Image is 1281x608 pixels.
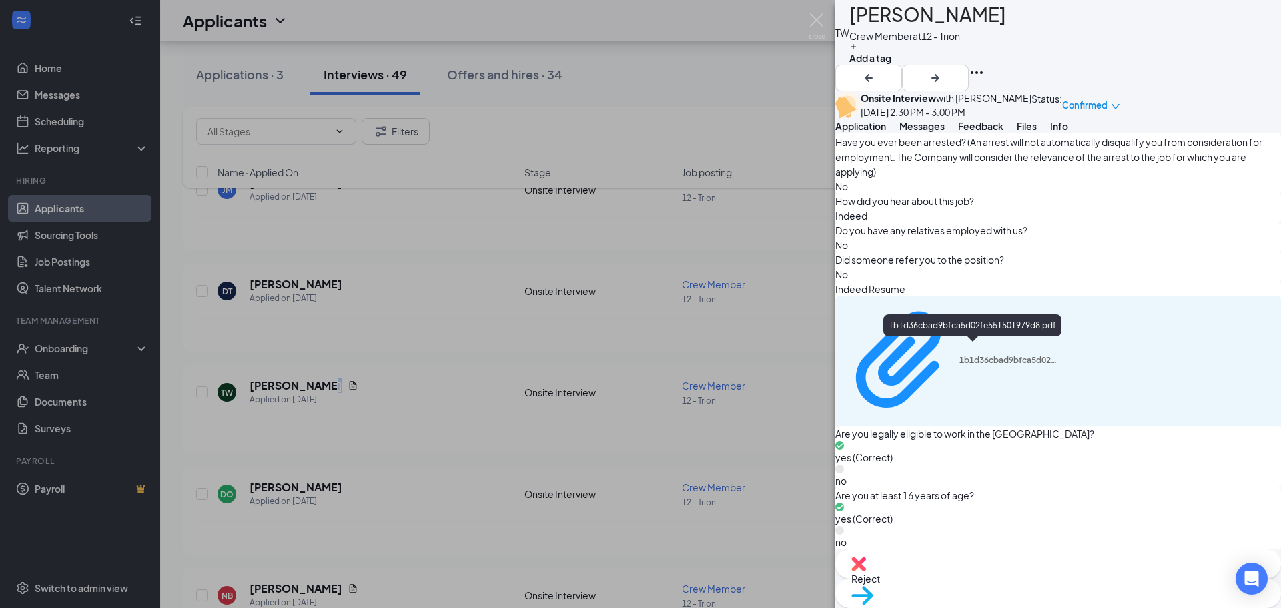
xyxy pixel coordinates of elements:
a: Paperclip1b1d36cbad9bfca5d02fe551501979d8.pdf [843,302,1059,420]
span: Feedback [958,120,1003,132]
span: Files [1017,120,1037,132]
div: 1b1d36cbad9bfca5d02fe551501979d8.pdf [883,314,1061,336]
div: [DATE] 2:30 PM - 3:00 PM [861,105,1031,119]
div: 1b1d36cbad9bfca5d02fe551501979d8.pdf [959,355,1059,366]
span: No [835,267,1281,282]
span: Indeed Resume [835,282,905,296]
span: Indeed [835,208,1281,223]
svg: Plus [849,43,857,51]
span: Are you at least 16 years of age? [835,488,1281,503]
span: Are you legally eligible to work in the [GEOGRAPHIC_DATA]? [835,426,1281,441]
span: Application [835,120,886,132]
span: no [835,535,1281,549]
span: Info [1050,120,1068,132]
span: Messages [899,120,945,132]
span: no [835,473,1281,488]
svg: ArrowRight [927,70,943,86]
svg: Ellipses [969,65,985,81]
div: Status : [1031,91,1062,119]
svg: ArrowLeftNew [861,70,877,86]
div: TW [835,25,849,40]
span: yes (Correct) [835,511,1281,526]
div: Crew Member at 12 - Trion [849,29,1006,43]
button: PlusAdd a tag [849,43,891,65]
span: down [1111,102,1120,111]
span: yes (Correct) [835,450,1281,465]
span: Have you ever been arrested? (An arrest will not automatically disqualify you from consideration ... [835,135,1281,179]
div: with [PERSON_NAME] [861,91,1031,105]
span: Confirmed [1062,99,1108,112]
div: Open Intercom Messenger [1236,563,1268,595]
button: ArrowLeftNew [835,65,902,91]
svg: Paperclip [843,302,959,418]
span: Do you have any relatives employed with us? [835,223,1027,238]
b: Onsite Interview [861,92,936,104]
span: How did you hear about this job? [835,194,974,208]
span: Did someone refer you to the position? [835,252,1004,267]
span: Reject [851,571,1265,586]
span: No [835,238,1281,252]
span: No [835,179,1281,194]
button: ArrowRight [902,65,969,91]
